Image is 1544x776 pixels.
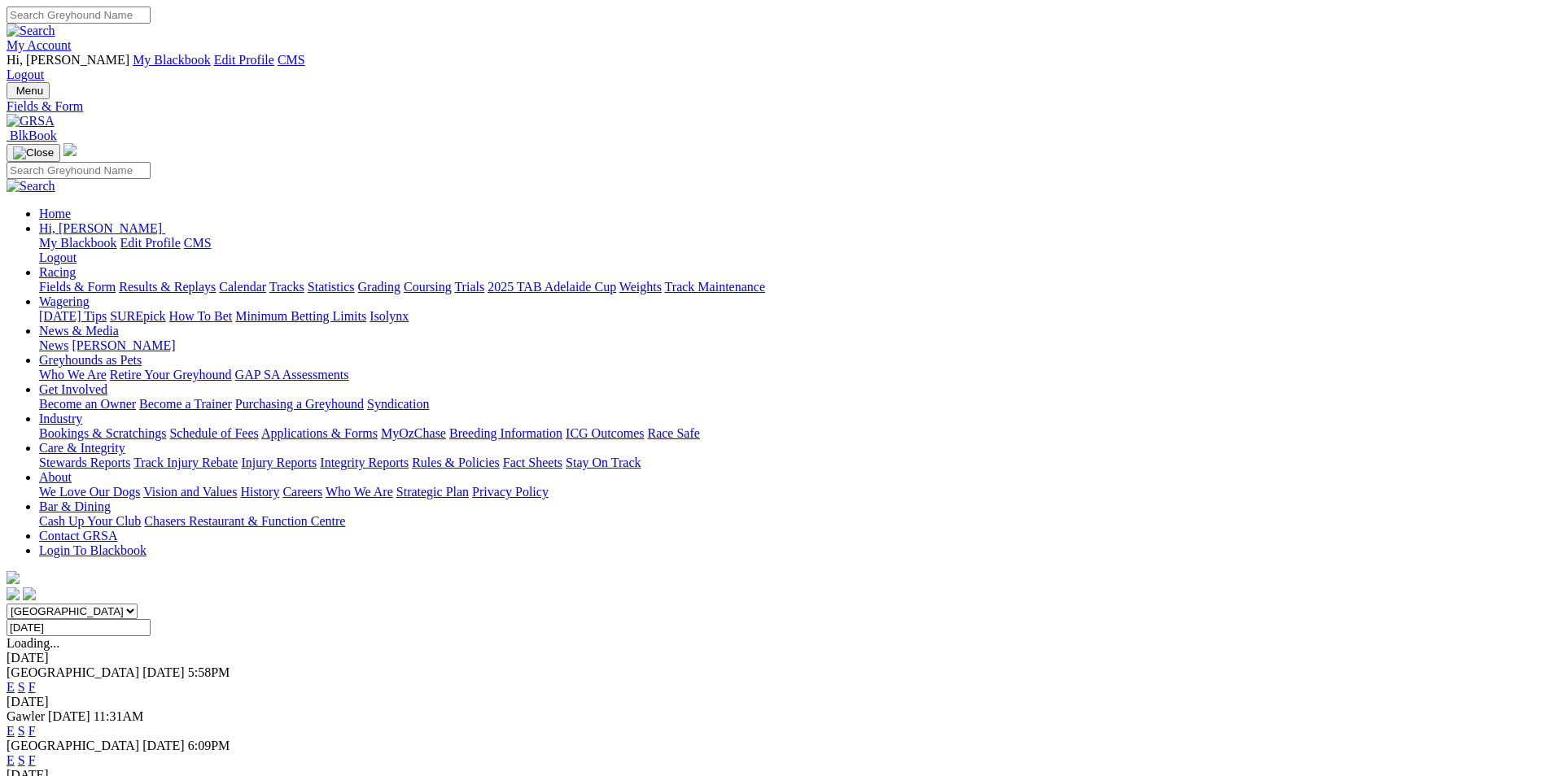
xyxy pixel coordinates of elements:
div: Get Involved [39,397,1537,412]
a: S [18,724,25,738]
div: Wagering [39,309,1537,324]
span: Hi, [PERSON_NAME] [39,221,162,235]
input: Search [7,162,151,179]
div: My Account [7,53,1537,82]
a: Race Safe [647,426,699,440]
a: F [28,724,36,738]
a: Results & Replays [119,280,216,294]
a: Applications & Forms [261,426,378,440]
a: Edit Profile [120,236,181,250]
img: logo-grsa-white.png [63,143,77,156]
a: Purchasing a Greyhound [235,397,364,411]
img: GRSA [7,114,55,129]
a: 2025 TAB Adelaide Cup [488,280,616,294]
input: Select date [7,619,151,636]
div: News & Media [39,338,1537,353]
span: [GEOGRAPHIC_DATA] [7,739,139,752]
div: Industry [39,426,1537,441]
span: Menu [16,85,43,97]
a: Who We Are [326,485,393,499]
img: Search [7,179,55,194]
a: S [18,753,25,767]
a: Tracks [269,280,304,294]
a: Integrity Reports [320,456,409,469]
a: BlkBook [7,129,57,142]
a: History [240,485,279,499]
a: Schedule of Fees [169,426,258,440]
div: About [39,485,1537,499]
a: Home [39,207,71,220]
a: Track Injury Rebate [133,456,238,469]
a: Vision and Values [143,485,237,499]
a: Injury Reports [241,456,317,469]
span: Gawler [7,709,45,723]
a: GAP SA Assessments [235,368,349,381]
img: twitter.svg [23,587,36,600]
a: Care & Integrity [39,441,125,455]
a: Contact GRSA [39,529,117,543]
a: Track Maintenance [665,280,765,294]
a: Stewards Reports [39,456,130,469]
a: CMS [278,53,305,67]
span: [GEOGRAPHIC_DATA] [7,665,139,679]
div: Care & Integrity [39,456,1537,470]
a: Bar & Dining [39,499,111,513]
a: About [39,470,72,484]
a: Minimum Betting Limits [235,309,366,323]
button: Toggle navigation [7,144,60,162]
a: My Blackbook [39,236,117,250]
a: Isolynx [370,309,409,323]
a: My Blackbook [133,53,211,67]
a: Fact Sheets [503,456,562,469]
a: Statistics [308,280,355,294]
a: CMS [184,236,212,250]
span: [DATE] [142,739,185,752]
a: Hi, [PERSON_NAME] [39,221,165,235]
a: Become an Owner [39,397,136,411]
span: 11:31AM [94,709,144,723]
a: Cash Up Your Club [39,514,141,528]
a: E [7,680,15,694]
div: [DATE] [7,651,1537,665]
img: Search [7,24,55,38]
div: [DATE] [7,695,1537,709]
img: facebook.svg [7,587,20,600]
span: [DATE] [48,709,90,723]
div: Bar & Dining [39,514,1537,529]
img: logo-grsa-white.png [7,571,20,584]
a: Grading [358,280,400,294]
a: Who We Are [39,368,107,381]
span: 5:58PM [188,665,230,679]
a: S [18,680,25,694]
a: ICG Outcomes [566,426,644,440]
a: Edit Profile [214,53,274,67]
div: Racing [39,280,1537,294]
a: We Love Our Dogs [39,485,140,499]
a: E [7,724,15,738]
a: Fields & Form [39,280,116,294]
a: News & Media [39,324,119,338]
a: Logout [7,68,44,81]
a: Stay On Track [566,456,641,469]
a: Strategic Plan [396,485,469,499]
img: Close [13,146,54,159]
a: Syndication [367,397,429,411]
a: Racing [39,265,76,279]
a: Fields & Form [7,99,1537,114]
a: Careers [282,485,322,499]
a: Privacy Policy [472,485,549,499]
a: How To Bet [169,309,233,323]
span: 6:09PM [188,739,230,752]
a: [PERSON_NAME] [72,338,175,352]
a: Rules & Policies [412,456,500,469]
a: Chasers Restaurant & Function Centre [144,514,345,528]
span: BlkBook [10,129,57,142]
input: Search [7,7,151,24]
a: Get Involved [39,382,107,396]
a: Trials [454,280,484,294]
a: Become a Trainer [139,397,232,411]
div: Greyhounds as Pets [39,368,1537,382]
span: [DATE] [142,665,185,679]
a: Bookings & Scratchings [39,426,166,440]
a: F [28,753,36,767]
